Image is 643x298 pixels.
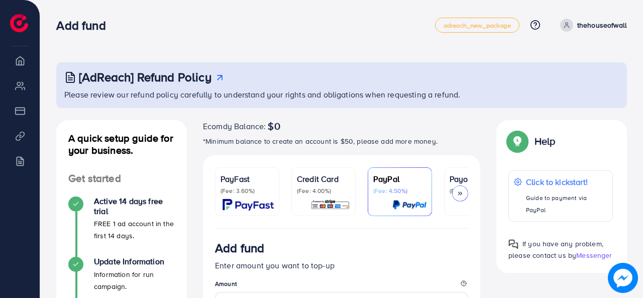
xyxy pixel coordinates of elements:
[56,196,187,257] li: Active 14 days free trial
[392,199,426,211] img: card
[297,187,350,195] p: (Fee: 4.00%)
[203,135,480,147] p: *Minimum balance to create an account is $50, please add more money.
[577,19,627,31] p: thehouseofwall
[508,132,526,150] img: Popup guide
[435,18,519,33] a: adreach_new_package
[450,187,503,195] p: (Fee: 1.00%)
[576,250,612,260] span: Messenger
[444,22,511,29] span: adreach_new_package
[310,199,350,211] img: card
[373,187,426,195] p: (Fee: 4.50%)
[56,18,114,33] h3: Add fund
[215,279,468,292] legend: Amount
[203,120,266,132] span: Ecomdy Balance:
[94,268,175,292] p: Information for run campaign.
[534,135,556,147] p: Help
[64,88,621,101] p: Please review our refund policy carefully to understand your rights and obligations when requesti...
[56,132,187,156] h4: A quick setup guide for your business.
[10,14,28,32] img: logo
[215,259,468,271] p: Enter amount you want to top-up
[268,120,280,132] span: $0
[94,218,175,242] p: FREE 1 ad account in the first 14 days.
[215,241,264,255] h3: Add fund
[223,199,274,211] img: card
[373,173,426,185] p: PayPal
[508,239,603,260] span: If you have any problem, please contact us by
[56,172,187,185] h4: Get started
[450,173,503,185] p: Payoneer
[79,70,211,84] h3: [AdReach] Refund Policy
[297,173,350,185] p: Credit Card
[94,257,175,266] h4: Update Information
[508,239,518,249] img: Popup guide
[94,196,175,216] h4: Active 14 days free trial
[221,187,274,195] p: (Fee: 3.60%)
[608,263,637,292] img: image
[526,192,607,216] p: Guide to payment via PayPal
[556,19,627,32] a: thehouseofwall
[526,176,607,188] p: Click to kickstart!
[221,173,274,185] p: PayFast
